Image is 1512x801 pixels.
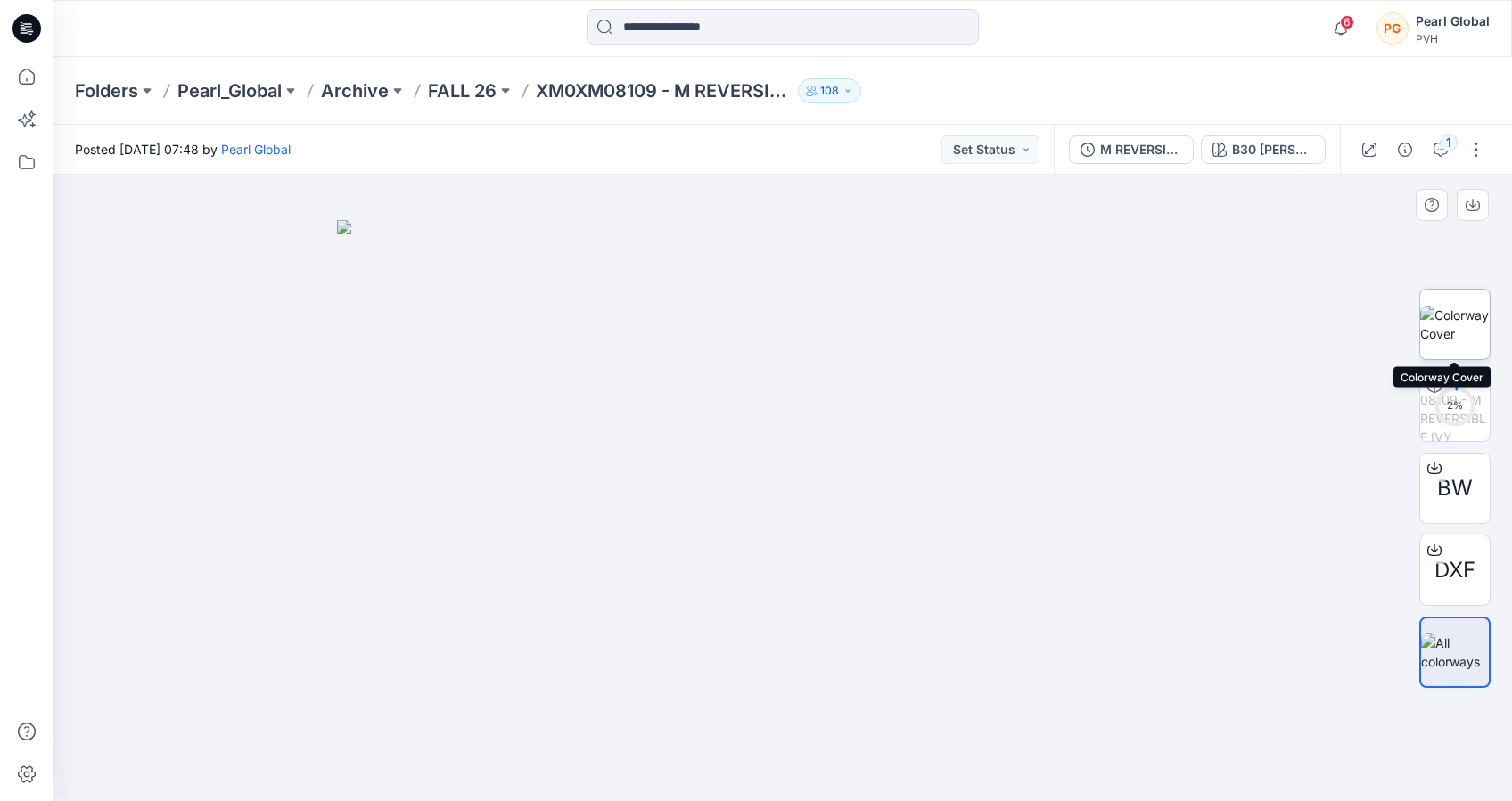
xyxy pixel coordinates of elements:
[1100,140,1182,159] div: M REVERSIBLE IVY JACKET
[536,78,791,103] p: XM0XM08109 - M REVERSIBLE IVY JACKET-PROTO V01
[1232,140,1314,159] div: B30 [PERSON_NAME]
[1420,306,1490,343] img: Colorway Cover
[1376,12,1409,45] div: PG
[1069,135,1194,164] button: M REVERSIBLE IVY JACKET
[221,142,291,157] a: Pearl Global
[798,78,861,103] button: 108
[1437,472,1473,504] span: BW
[1440,134,1458,151] div: 1
[1416,11,1490,32] div: Pearl Global
[337,220,1228,800] img: eyJhbGciOiJIUzI1NiIsImtpZCI6IjAiLCJzbHQiOiJzZXMiLCJ0eXAiOiJKV1QifQ.eyJkYXRhIjp7InR5cGUiOiJzdG9yYW...
[820,81,839,101] p: 108
[1421,633,1489,671] img: All colorways
[1434,554,1475,586] span: DXF
[1340,15,1354,29] span: 6
[1201,135,1326,164] button: B30 [PERSON_NAME]
[1420,372,1490,441] img: XM0XM08109 - M REVERSIBLE IVY JACKET-PROTO V01 B30 GREY HEATHER
[1434,398,1476,413] div: 2 %
[321,78,389,103] a: Archive
[1426,135,1455,164] button: 1
[75,78,138,103] a: Folders
[1391,135,1419,164] button: Details
[75,140,291,159] span: Posted [DATE] 07:48 by
[1416,32,1490,45] div: PVH
[428,78,497,103] a: FALL 26
[177,78,282,103] a: Pearl_Global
